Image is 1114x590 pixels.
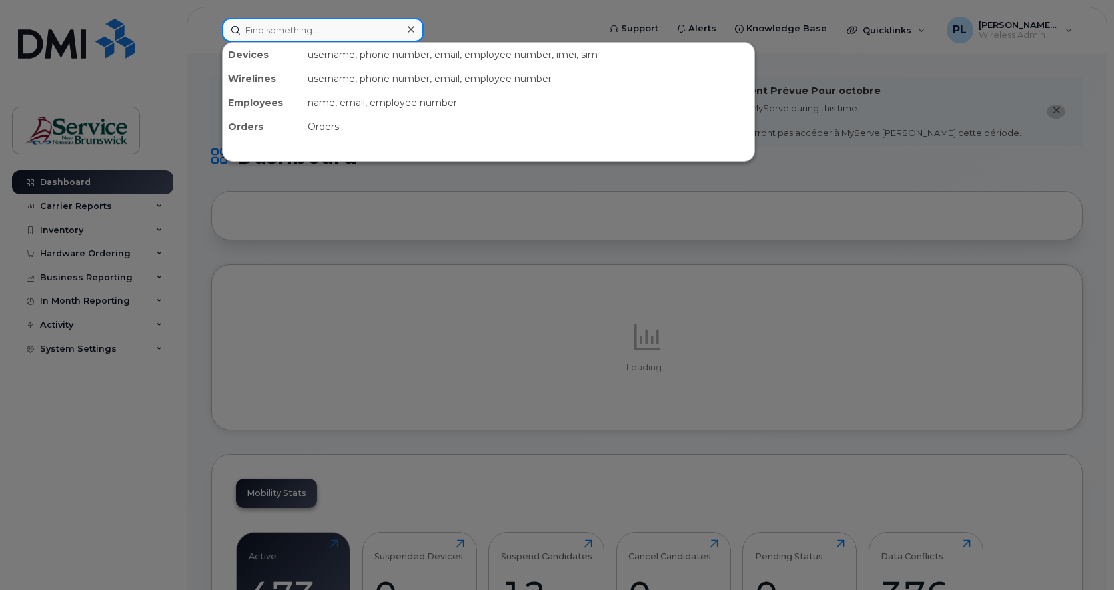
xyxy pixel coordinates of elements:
[302,91,754,115] div: name, email, employee number
[302,115,754,139] div: Orders
[223,91,302,115] div: Employees
[223,115,302,139] div: Orders
[223,43,302,67] div: Devices
[223,67,302,91] div: Wirelines
[302,67,754,91] div: username, phone number, email, employee number
[302,43,754,67] div: username, phone number, email, employee number, imei, sim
